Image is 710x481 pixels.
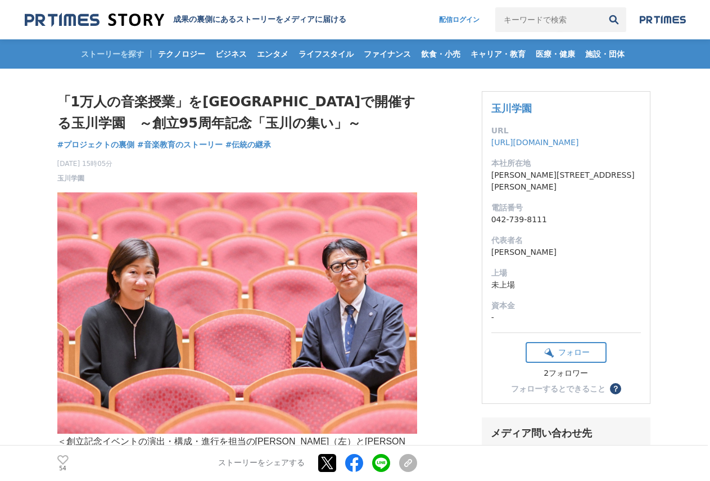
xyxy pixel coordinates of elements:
[57,140,135,150] span: #プロジェクトの裏側
[211,39,251,69] a: ビジネス
[526,368,607,379] div: 2フォロワー
[491,214,641,226] dd: 042-739-8111
[225,139,272,151] a: #伝統の継承
[57,434,417,466] p: ＜創立記念イベントの演出・構成・進行を担当の[PERSON_NAME]（左）と[PERSON_NAME]（右）＞
[57,159,113,169] span: [DATE] 15時05分
[417,49,465,59] span: 飲食・小売
[218,458,305,469] p: ストーリーをシェアする
[491,235,641,246] dt: 代表者名
[225,140,272,150] span: #伝統の継承
[466,49,530,59] span: キャリア・教育
[491,300,641,312] dt: 資本金
[531,49,580,59] span: 医療・健康
[173,15,346,25] h2: 成果の裏側にあるストーリーをメディアに届ける
[491,279,641,291] dd: 未上場
[428,7,491,32] a: 配信ログイン
[491,426,641,440] div: メディア問い合わせ先
[359,49,415,59] span: ファイナンス
[602,7,626,32] button: 検索
[491,267,641,279] dt: 上場
[57,466,69,471] p: 54
[491,138,579,147] a: [URL][DOMAIN_NAME]
[491,312,641,323] dd: -
[466,39,530,69] a: キャリア・教育
[211,49,251,59] span: ビジネス
[491,102,532,114] a: 玉川学園
[252,39,293,69] a: エンタメ
[294,49,358,59] span: ライフスタイル
[57,91,417,134] h1: 「1万人の音楽授業」を[GEOGRAPHIC_DATA]で開催する玉川学園 ～創立95周年記念「玉川の集い」～
[491,246,641,258] dd: [PERSON_NAME]
[57,173,84,183] a: 玉川学園
[137,140,223,150] span: #音楽教育のストーリー
[25,12,164,28] img: 成果の裏側にあるストーリーをメディアに届ける
[531,39,580,69] a: 医療・健康
[581,49,629,59] span: 施設・団体
[581,39,629,69] a: 施設・団体
[495,7,602,32] input: キーワードで検索
[491,125,641,137] dt: URL
[610,383,621,394] button: ？
[491,202,641,214] dt: 電話番号
[25,12,346,28] a: 成果の裏側にあるストーリーをメディアに届ける 成果の裏側にあるストーリーをメディアに届ける
[612,385,619,393] span: ？
[252,49,293,59] span: エンタメ
[491,158,641,169] dt: 本社所在地
[526,342,607,363] button: フォロー
[491,169,641,193] dd: [PERSON_NAME][STREET_ADDRESS][PERSON_NAME]
[640,15,686,24] img: prtimes
[359,39,415,69] a: ファイナンス
[57,192,417,434] img: thumbnail_61ca00a0-a3f4-11ef-9b55-8d76dc567d40.JPG
[511,385,605,393] div: フォローするとできること
[57,139,135,151] a: #プロジェクトの裏側
[294,39,358,69] a: ライフスタイル
[417,39,465,69] a: 飲食・小売
[137,139,223,151] a: #音楽教育のストーリー
[153,39,210,69] a: テクノロジー
[153,49,210,59] span: テクノロジー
